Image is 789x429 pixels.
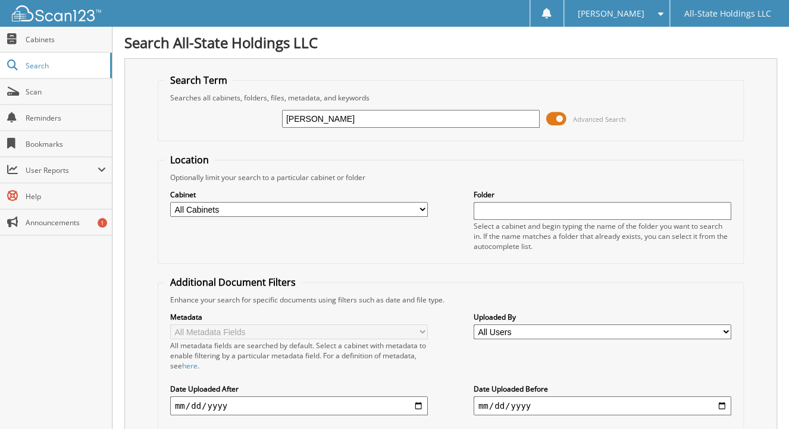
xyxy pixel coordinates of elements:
span: Cabinets [26,34,106,45]
label: Date Uploaded Before [474,384,731,394]
span: Advanced Search [572,115,625,124]
div: Enhance your search for specific documents using filters such as date and file type. [164,295,737,305]
div: Searches all cabinets, folders, files, metadata, and keywords [164,93,737,103]
legend: Location [164,153,215,166]
span: [PERSON_NAME] [578,10,644,17]
legend: Search Term [164,74,233,87]
label: Metadata [170,312,428,322]
span: Bookmarks [26,139,106,149]
span: Scan [26,87,106,97]
span: Search [26,61,104,71]
div: Select a cabinet and begin typing the name of the folder you want to search in. If the name match... [474,221,731,251]
span: Announcements [26,217,106,228]
legend: Additional Document Filters [164,276,302,289]
div: 1 [98,218,107,228]
div: Optionally limit your search to a particular cabinet or folder [164,172,737,182]
span: All-State Holdings LLC [684,10,771,17]
label: Folder [474,190,731,200]
div: All metadata fields are searched by default. Select a cabinet with metadata to enable filtering b... [170,340,428,371]
label: Uploaded By [474,312,731,322]
img: scan123-logo-white.svg [12,5,101,21]
span: Help [26,191,106,201]
a: here [182,361,198,371]
input: end [474,396,731,415]
span: Reminders [26,113,106,123]
label: Date Uploaded After [170,384,428,394]
span: User Reports [26,165,98,175]
input: start [170,396,428,415]
label: Cabinet [170,190,428,200]
h1: Search All-State Holdings LLC [124,33,777,52]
